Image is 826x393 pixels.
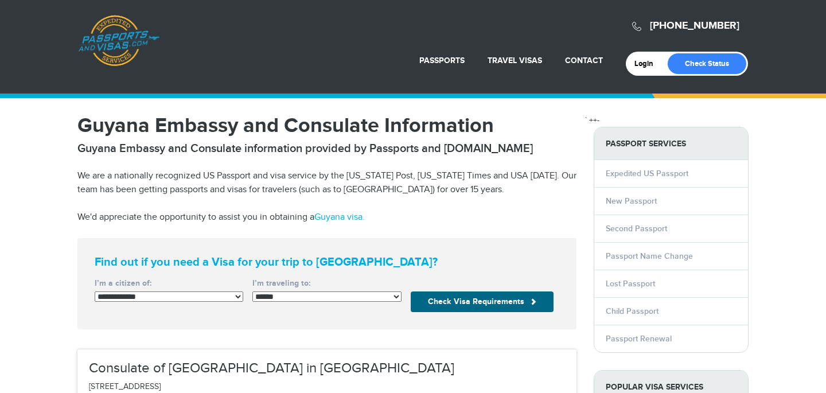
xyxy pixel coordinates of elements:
[95,255,559,269] strong: Find out if you need a Visa for your trip to [GEOGRAPHIC_DATA]?
[606,196,657,206] a: New Passport
[411,291,554,312] button: Check Visa Requirements
[77,169,576,197] p: We are a nationally recognized US Passport and visa service by the [US_STATE] Post, [US_STATE] Ti...
[89,361,565,376] h3: Consulate of [GEOGRAPHIC_DATA] in [GEOGRAPHIC_DATA]
[606,251,693,261] a: Passport Name Change
[77,142,576,155] h2: Guyana Embassy and Consulate information provided by Passports and [DOMAIN_NAME]
[95,278,243,289] label: I’m a citizen of:
[606,224,667,234] a: Second Passport
[419,56,465,65] a: Passports
[606,334,672,344] a: Passport Renewal
[606,169,688,178] a: Expedited US Passport
[606,306,659,316] a: Child Passport
[594,127,748,160] strong: PASSPORT SERVICES
[565,56,603,65] a: Contact
[488,56,542,65] a: Travel Visas
[668,53,746,74] a: Check Status
[78,15,159,67] a: Passports & [DOMAIN_NAME]
[634,59,661,68] a: Login
[314,212,365,223] a: Guyana visa.
[77,211,576,224] p: We'd appreciate the opportunity to assist you in obtaining a
[77,115,576,136] h1: Guyana Embassy and Consulate Information
[606,279,655,289] a: Lost Passport
[650,20,739,32] a: [PHONE_NUMBER]
[252,278,401,289] label: I’m traveling to:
